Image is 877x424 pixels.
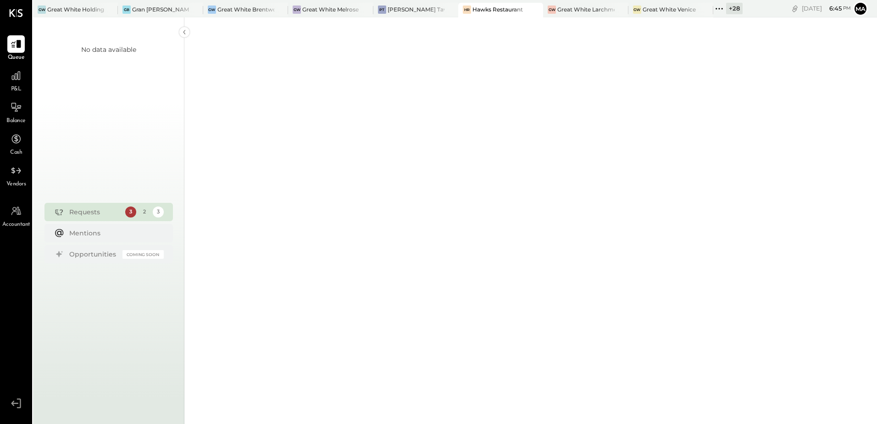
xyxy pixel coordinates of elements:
div: GW [293,6,301,14]
a: Vendors [0,162,32,189]
div: No data available [81,45,136,54]
div: GW [208,6,216,14]
span: Balance [6,117,26,125]
div: Great White Melrose [302,6,359,13]
span: Queue [8,54,25,62]
div: PT [378,6,386,14]
span: Vendors [6,180,26,189]
div: Opportunities [69,250,118,259]
a: Balance [0,99,32,125]
button: Ma [853,1,868,16]
div: Gran [PERSON_NAME] [132,6,189,13]
div: copy link [790,4,799,13]
span: Cash [10,149,22,157]
div: 3 [153,206,164,218]
div: Hawks Restaurant [472,6,523,13]
div: [DATE] [802,4,851,13]
a: P&L [0,67,32,94]
div: Great White Holdings [47,6,104,13]
div: [PERSON_NAME] Tavern [388,6,444,13]
div: GB [122,6,131,14]
div: GW [548,6,556,14]
div: + 28 [726,3,743,14]
div: Mentions [69,229,159,238]
div: HR [463,6,471,14]
span: P&L [11,85,22,94]
div: 3 [125,206,136,218]
div: Great White Venice [643,6,696,13]
div: Great White Brentwood [217,6,274,13]
div: Great White Larchmont [557,6,614,13]
div: Requests [69,207,121,217]
div: GW [38,6,46,14]
a: Cash [0,130,32,157]
a: Accountant [0,202,32,229]
div: Coming Soon [122,250,164,259]
div: GW [633,6,641,14]
div: 2 [139,206,150,218]
span: Accountant [2,221,30,229]
a: Queue [0,35,32,62]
